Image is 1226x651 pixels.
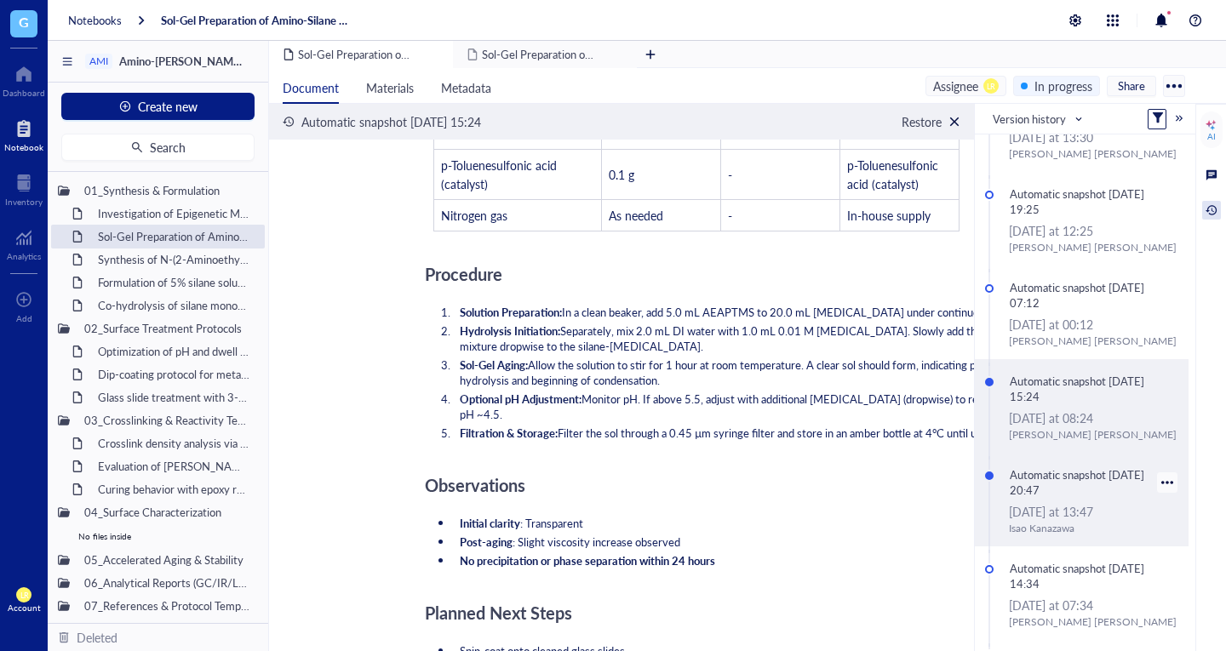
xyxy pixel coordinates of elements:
[77,628,117,647] div: Deleted
[90,477,258,501] div: Curing behavior with epoxy resin under ambient conditions
[460,425,558,441] span: Filtration & Storage:
[425,473,525,497] span: Observations
[3,60,45,98] a: Dashboard
[425,601,572,625] span: Planned Next Steps
[441,79,491,96] span: Metadata
[5,197,43,207] div: Inventory
[20,591,28,600] span: LR
[1009,427,1178,443] div: [PERSON_NAME] [PERSON_NAME]
[1009,128,1178,146] div: [DATE] at 13:30
[728,207,732,224] span: -
[68,13,122,28] a: Notebooks
[61,93,255,120] button: Create new
[119,53,344,69] span: Amino-[PERSON_NAME] Agent Development
[460,391,581,407] span: Optional pH Adjustment:
[847,106,944,142] span: [PERSON_NAME] Chemical
[51,524,265,548] div: No files inside
[61,134,255,161] button: Search
[1002,276,1178,315] div: Automatic snapshot [DATE] 07:12
[301,112,481,131] div: Automatic snapshot [DATE] 15:24
[993,111,1081,127] span: Version history
[847,157,942,192] span: p-Toluenesulfonic acid (catalyst)
[16,313,32,323] div: Add
[1009,408,1178,427] div: [DATE] at 08:24
[1002,557,1178,596] div: Automatic snapshot [DATE] 14:34
[460,357,528,373] span: Sol-Gel Aging:
[425,262,502,286] span: Procedure
[90,271,258,294] div: Formulation of 5% silane solution in [MEDICAL_DATA]
[4,115,43,152] a: Notebook
[77,617,258,641] div: 08_Resource & Equipment Planning
[4,142,43,152] div: Notebook
[460,534,513,550] span: Post-aging
[1002,369,1178,408] div: Automatic snapshot [DATE] 15:24
[77,500,258,524] div: 04_Surface Characterization
[902,112,942,131] div: Restore
[1009,240,1178,255] div: [PERSON_NAME] [PERSON_NAME]
[1034,77,1092,95] div: In progress
[1009,334,1178,349] div: [PERSON_NAME] [PERSON_NAME]
[1002,182,1178,221] div: Automatic snapshot [DATE] 19:25
[520,515,583,531] span: : Transparent
[90,431,258,455] div: Crosslink density analysis via DMA
[90,202,258,226] div: Investigation of Epigenetic Modifications in [MEDICAL_DATA] Tumor Samplesitled
[19,11,29,32] span: G
[77,548,258,572] div: 05_Accelerated Aging & Stability
[460,391,1029,422] span: Monitor pH. If above 5.5, adjust with additional [MEDICAL_DATA] (dropwise) to reach target pH ~4.5.
[3,88,45,98] div: Dashboard
[1009,502,1178,521] div: [DATE] at 13:47
[8,602,41,613] div: Account
[90,454,258,478] div: Evaluation of [PERSON_NAME] self-condensation
[7,224,41,261] a: Analytics
[933,77,978,95] div: Assignee
[5,169,43,207] a: Inventory
[77,571,258,595] div: 06_Analytical Reports (GC/IR/LC-MS)
[138,100,198,113] span: Create new
[460,515,520,531] span: Initial clarity
[90,248,258,271] div: Synthesis of N-(2-Aminoethyl)-3-aminopropyltrimethoxysilane
[609,207,663,224] span: As needed
[1009,521,1178,536] div: Isao Kanazawa
[90,363,258,386] div: Dip-coating protocol for metal oxide substrates
[90,294,258,317] div: Co-hydrolysis of silane monomers with TEOS
[77,317,258,340] div: 02_Surface Treatment Protocols
[728,166,732,183] span: -
[90,340,258,363] div: Optimization of pH and dwell time for adhesion improvement
[562,304,1030,320] span: In a clean beaker, add 5.0 mL AEAPTMS to 20.0 mL [MEDICAL_DATA] under continuous stirring.
[460,357,1002,388] span: Allow the solution to stir for 1 hour at room temperature. A clear sol should form, indicating pa...
[1002,463,1156,502] div: Automatic snapshot [DATE] 20:47
[460,323,560,339] span: Hydrolysis Initiation:
[7,251,41,261] div: Analytics
[77,408,258,432] div: 03_Crosslinking & Reactivity Testing
[1009,596,1178,614] div: [DATE] at 07:34
[283,79,339,96] span: Document
[1009,315,1178,334] div: [DATE] at 00:12
[161,13,353,28] a: Sol-Gel Preparation of Amino-Silane Hybrid Coating
[460,552,715,568] span: No precipitation or phase separation within 24 hours
[441,207,507,224] span: Nitrogen gas
[847,207,931,224] span: In-house supply
[1107,76,1156,96] button: Share
[150,140,186,154] span: Search
[77,594,258,618] div: 07_References & Protocol Templates
[90,225,258,248] div: Sol-Gel Preparation of Amino-Silane Hybrid Coating
[366,79,414,96] span: Materials
[77,179,258,203] div: 01_Synthesis & Formulation
[609,166,634,183] span: 0.1 g
[1009,146,1178,162] div: [PERSON_NAME] [PERSON_NAME]
[460,323,1029,354] span: Separately, mix 2.0 mL DI water with 1.0 mL 0.01 M [MEDICAL_DATA]. Slowly add this aqueous mixtur...
[1118,78,1145,94] span: Share
[89,55,108,67] div: AMI
[513,534,680,550] span: : Slight viscosity increase observed
[987,81,995,90] span: LR
[1009,614,1178,630] div: [PERSON_NAME] [PERSON_NAME]
[558,425,990,441] span: Filter the sol through a 0.45 µm syringe filter and store in an amber bottle at 4°C until use.
[441,157,560,192] span: p-Toluenesulfonic acid (catalyst)
[1009,221,1178,240] div: [DATE] at 12:25
[460,304,562,320] span: Solution Preparation:
[1207,131,1216,141] div: AI
[90,385,258,409] div: Glass slide treatment with 3-aminopropyltriethoxysilane (APTES)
